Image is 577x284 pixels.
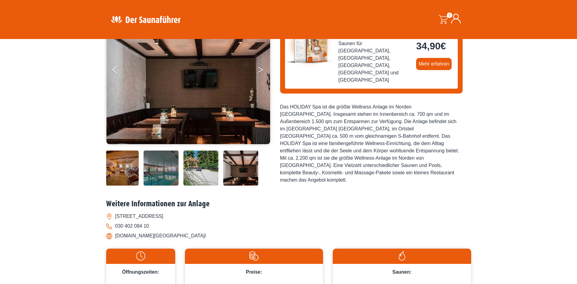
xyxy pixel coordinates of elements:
button: Next [257,63,272,79]
img: Flamme-weiss.svg [336,251,468,261]
li: 030 402 084 10 [106,221,471,231]
img: der-saunafuehrer-2025-ost.jpg [285,20,334,69]
a: Mehr erfahren [416,58,452,70]
img: Preise-weiss.svg [188,251,320,261]
div: Das HOLIDAY Spa ist die größte Wellness Anlage im Norden [GEOGRAPHIC_DATA]. Insgesamt stehen im I... [280,103,463,184]
button: Previous [112,63,127,79]
img: Uhr-weiss.svg [109,251,172,261]
bdi: 34,90 [416,41,446,51]
h2: Weitere Informationen zur Anlage [106,199,471,209]
li: [STREET_ADDRESS] [106,211,471,221]
li: [DOMAIN_NAME][GEOGRAPHIC_DATA]/ [106,231,471,241]
span: Saunaführer Ost 2025/2026 - mit mehr als 50 der beliebtesten Saunen für [GEOGRAPHIC_DATA], [GEOGR... [339,25,412,84]
span: Preise: [246,269,262,275]
span: 0 [447,12,452,18]
span: Öffnungszeiten: [122,269,159,275]
span: € [440,41,446,51]
span: Saunen: [392,269,412,275]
